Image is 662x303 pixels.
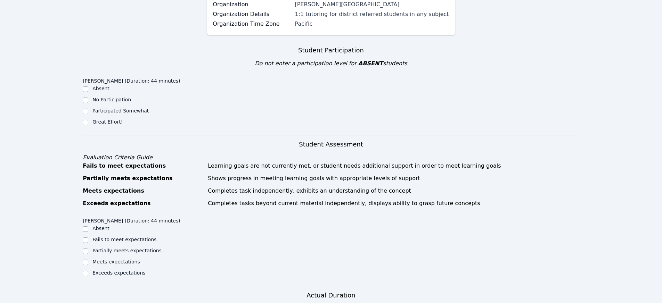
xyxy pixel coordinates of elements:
h3: Actual Duration [307,291,355,300]
div: Do not enter a participation level for students [83,59,579,68]
label: Participated Somewhat [92,108,149,113]
legend: [PERSON_NAME] (Duration: 44 minutes) [83,75,180,85]
label: Fails to meet expectations [92,237,156,242]
label: Partially meets expectations [92,248,162,253]
label: Meets expectations [92,259,140,264]
div: Learning goals are not currently met, or student needs additional support in order to meet learni... [208,162,579,170]
label: Organization Details [213,10,291,18]
label: Organization Time Zone [213,20,291,28]
div: Shows progress in meeting learning goals with appropriate levels of support [208,174,579,183]
span: ABSENT [358,60,383,67]
div: 1:1 tutoring for district referred students in any subject [295,10,449,18]
legend: [PERSON_NAME] (Duration: 44 minutes) [83,214,180,225]
div: Evaluation Criteria Guide [83,153,579,162]
label: No Participation [92,97,131,102]
div: Exceeds expectations [83,199,204,208]
label: Great Effort! [92,119,123,125]
div: Meets expectations [83,187,204,195]
h3: Student Assessment [83,140,579,149]
div: Partially meets expectations [83,174,204,183]
h3: Student Participation [83,45,579,55]
div: Completes task independently, exhibits an understanding of the concept [208,187,579,195]
label: Exceeds expectations [92,270,145,276]
label: Absent [92,86,109,91]
div: Fails to meet expectations [83,162,204,170]
div: Completes tasks beyond current material independently, displays ability to grasp future concepts [208,199,579,208]
div: [PERSON_NAME][GEOGRAPHIC_DATA] [295,0,449,9]
label: Organization [213,0,291,9]
label: Absent [92,226,109,231]
div: Pacific [295,20,449,28]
